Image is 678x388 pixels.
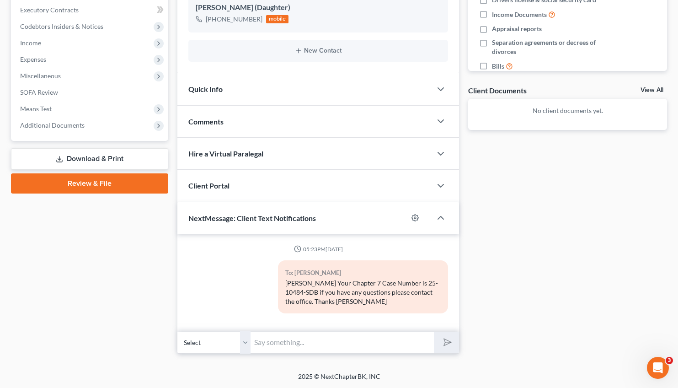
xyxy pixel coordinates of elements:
[285,279,441,306] div: [PERSON_NAME] Your Chapter 7 Case Number is 25-10484-SDB if you have any questions please contact...
[188,85,223,93] span: Quick Info
[492,24,542,33] span: Appraisal reports
[20,6,79,14] span: Executory Contracts
[188,181,230,190] span: Client Portal
[266,15,289,23] div: mobile
[20,88,58,96] span: SOFA Review
[188,245,448,253] div: 05:23PM[DATE]
[251,331,434,354] input: Say something...
[13,2,168,18] a: Executory Contracts
[492,10,547,19] span: Income Documents
[196,47,441,54] button: New Contact
[196,2,441,13] div: [PERSON_NAME] (Daughter)
[666,357,673,364] span: 3
[188,149,263,158] span: Hire a Virtual Paralegal
[20,72,61,80] span: Miscellaneous
[475,106,660,115] p: No client documents yet.
[285,268,441,278] div: To: [PERSON_NAME]
[20,105,52,113] span: Means Test
[492,38,609,56] span: Separation agreements or decrees of divorces
[20,121,85,129] span: Additional Documents
[11,173,168,194] a: Review & File
[492,62,504,71] span: Bills
[641,87,663,93] a: View All
[20,55,46,63] span: Expenses
[20,22,103,30] span: Codebtors Insiders & Notices
[206,15,262,24] div: [PHONE_NUMBER]
[13,84,168,101] a: SOFA Review
[11,148,168,170] a: Download & Print
[188,117,224,126] span: Comments
[468,86,527,95] div: Client Documents
[647,357,669,379] iframe: Intercom live chat
[20,39,41,47] span: Income
[188,214,316,222] span: NextMessage: Client Text Notifications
